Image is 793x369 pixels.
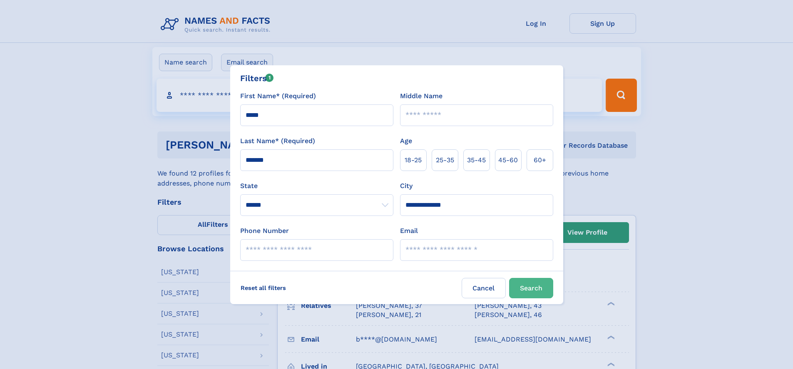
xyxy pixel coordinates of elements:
div: Filters [240,72,274,84]
span: 25‑35 [436,155,454,165]
label: First Name* (Required) [240,91,316,101]
label: Reset all filters [235,278,291,298]
span: 18‑25 [405,155,422,165]
span: 45‑60 [498,155,518,165]
label: State [240,181,393,191]
span: 60+ [534,155,546,165]
label: Phone Number [240,226,289,236]
label: Age [400,136,412,146]
span: 35‑45 [467,155,486,165]
label: Last Name* (Required) [240,136,315,146]
label: Cancel [462,278,506,298]
label: City [400,181,413,191]
button: Search [509,278,553,298]
label: Email [400,226,418,236]
label: Middle Name [400,91,442,101]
